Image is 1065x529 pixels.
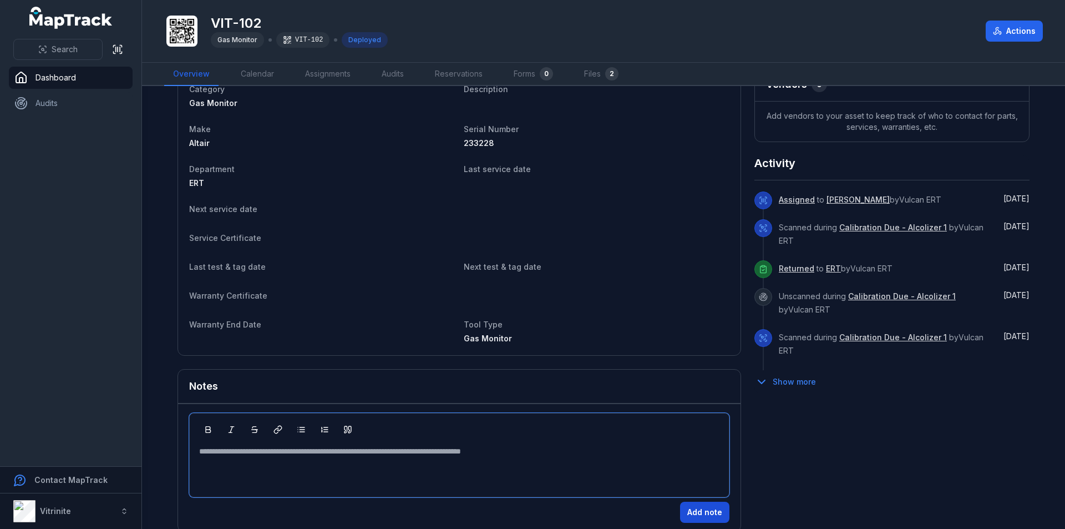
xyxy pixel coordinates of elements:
a: Assignments [296,63,359,86]
a: Audits [9,92,133,114]
span: 233228 [464,138,494,148]
span: to by Vulcan ERT [779,195,941,204]
button: Ordered List [315,420,334,439]
span: Unscanned during by Vulcan ERT [779,291,956,314]
span: Department [189,164,235,174]
span: Gas Monitor [189,98,237,108]
time: 05/09/2025, 12:47:15 pm [1003,263,1029,272]
span: to by Vulcan ERT [779,264,892,273]
a: Assigned [779,194,815,205]
span: Gas Monitor [464,334,512,343]
h2: Activity [754,155,795,171]
span: Search [52,44,78,55]
span: Add vendors to your asset to keep track of who to contact for parts, services, warranties, etc. [755,102,1029,142]
span: Service Certificate [189,233,261,243]
div: 0 [540,67,553,80]
div: VIT-102 [276,32,329,48]
button: Show more [754,370,823,394]
a: ERT [826,263,841,274]
button: Search [13,39,103,60]
span: [DATE] [1003,331,1029,341]
span: [DATE] [1003,194,1029,203]
a: Overview [164,63,219,86]
span: Description [464,84,508,94]
a: Calibration Due - Alcolizer 1 [848,291,956,302]
strong: Contact MapTrack [34,475,108,485]
button: Link [268,420,287,439]
a: Audits [373,63,413,86]
span: Next service date [189,204,257,214]
a: MapTrack [29,7,113,29]
div: 2 [605,67,618,80]
button: Bold [199,420,217,439]
a: Calendar [232,63,283,86]
button: Add note [680,502,729,523]
button: Bulleted List [292,420,311,439]
div: Deployed [342,32,388,48]
a: Files2 [575,63,627,86]
span: Warranty Certificate [189,291,267,300]
button: Blockquote [338,420,357,439]
a: Dashboard [9,67,133,89]
a: [PERSON_NAME] [826,194,890,205]
span: Scanned during by Vulcan ERT [779,223,983,245]
time: 05/09/2025, 12:47:15 pm [1003,290,1029,300]
span: Altair [189,138,210,148]
a: Calibration Due - Alcolizer 1 [839,222,947,233]
button: Actions [986,21,1043,42]
span: Last test & tag date [189,262,266,271]
span: Serial Number [464,124,519,134]
button: Strikethrough [245,420,264,439]
button: Italic [222,420,241,439]
a: Calibration Due - Alcolizer 1 [839,332,947,343]
a: Reservations [426,63,491,86]
span: [DATE] [1003,290,1029,300]
time: 07/09/2025, 2:53:54 am [1003,221,1029,231]
span: Tool Type [464,320,503,329]
span: Gas Monitor [217,36,257,44]
span: Scanned during by Vulcan ERT [779,332,983,355]
span: ERT [189,178,204,188]
a: Forms0 [505,63,562,86]
time: 07/09/2025, 2:53:54 am [1003,194,1029,203]
span: Warranty End Date [189,320,261,329]
h1: VIT-102 [211,14,388,32]
span: Category [189,84,225,94]
span: Next test & tag date [464,262,541,271]
span: [DATE] [1003,221,1029,231]
span: Last service date [464,164,531,174]
span: Make [189,124,211,134]
span: [DATE] [1003,263,1029,272]
time: 05/09/2025, 8:40:17 am [1003,331,1029,341]
h3: Notes [189,379,218,394]
a: Returned [779,263,814,274]
strong: Vitrinite [40,506,71,516]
